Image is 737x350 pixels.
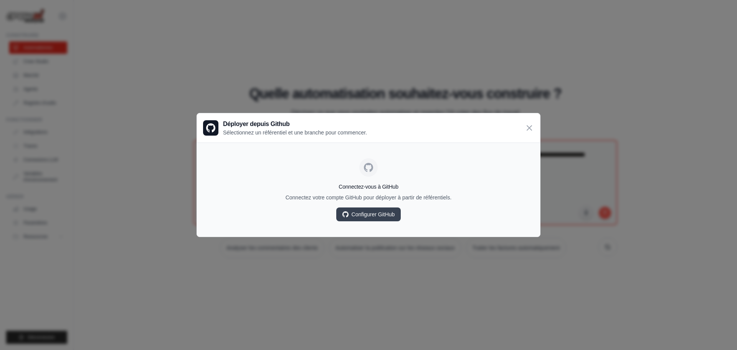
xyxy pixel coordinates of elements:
font: Sélectionnez un référentiel et une branche pour commencer. [223,129,367,136]
a: Configurer GitHub [336,207,401,221]
iframe: Widget de discussion [699,313,737,350]
font: Connectez-vous à GitHub [339,184,398,190]
font: Déployer depuis Github [223,121,289,127]
div: Widget de chat [699,313,737,350]
font: Connectez votre compte GitHub pour déployer à partir de référentiels. [286,194,452,201]
font: Configurer GitHub [352,211,395,217]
